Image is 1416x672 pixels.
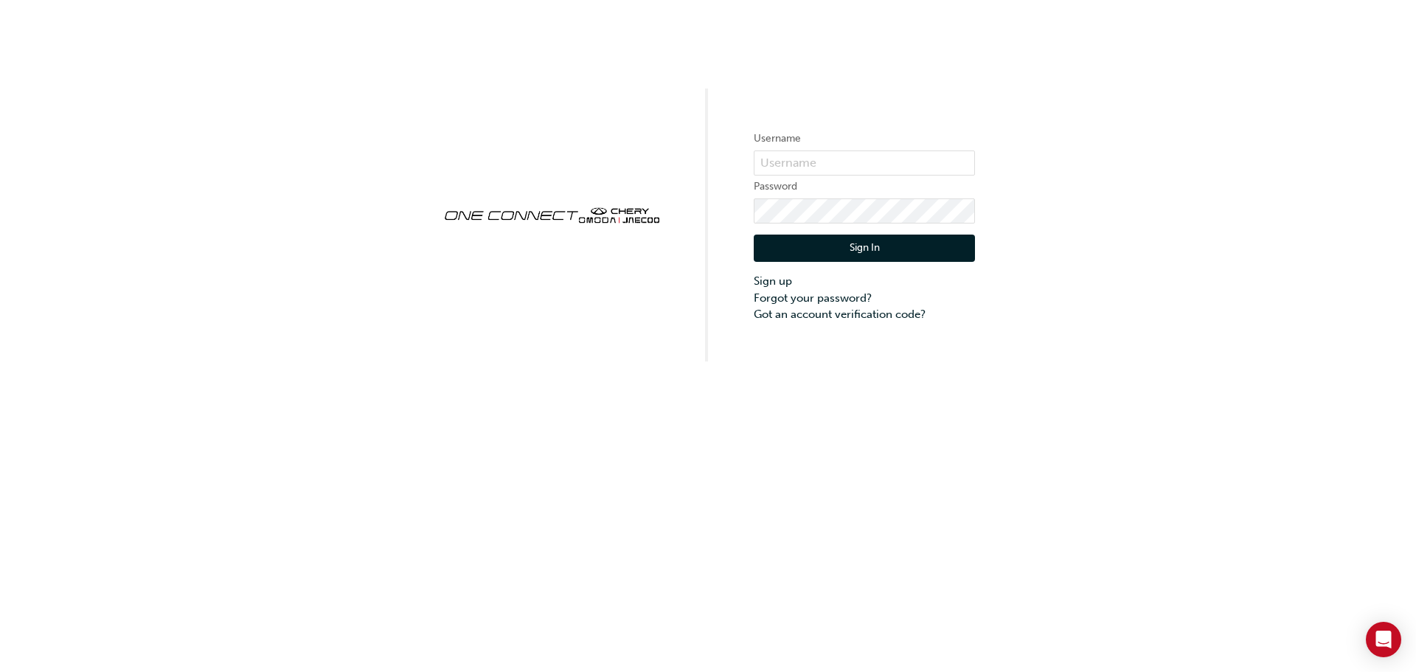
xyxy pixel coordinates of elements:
button: Sign In [754,235,975,263]
label: Username [754,130,975,148]
label: Password [754,178,975,195]
input: Username [754,150,975,176]
a: Got an account verification code? [754,306,975,323]
img: oneconnect [441,195,662,233]
div: Open Intercom Messenger [1366,622,1401,657]
a: Forgot your password? [754,290,975,307]
a: Sign up [754,273,975,290]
